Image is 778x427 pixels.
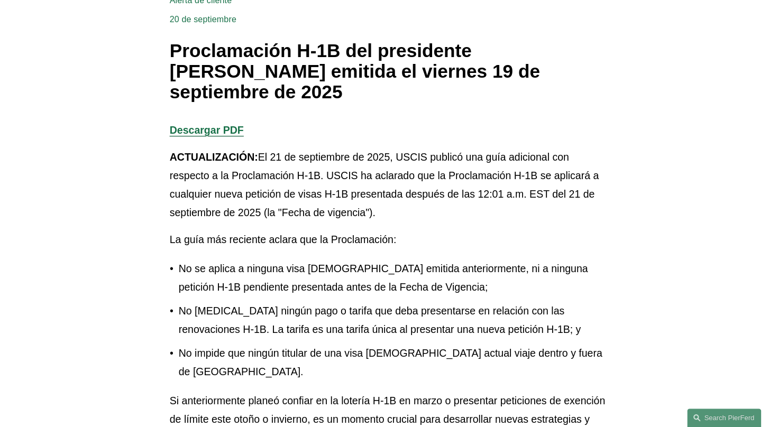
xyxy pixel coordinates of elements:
[170,148,609,222] p: El 21 de septiembre de 2025, USCIS publicó una guía adicional con respecto a la Proclamación H-1B...
[179,259,609,296] p: No se aplica a ninguna visa [DEMOGRAPHIC_DATA] emitida anteriormente, ni a ninguna petición H-1B ...
[170,41,609,102] h1: Proclamación H-1B del presidente [PERSON_NAME] emitida el viernes 19 de septiembre de 2025
[170,124,244,136] a: Descargar PDF
[179,344,609,381] p: No impide que ningún titular de una visa [DEMOGRAPHIC_DATA] actual viaje dentro y fuera de [GEOGR...
[170,15,236,24] span: 20 de septiembre
[170,230,609,249] p: La guía más reciente aclara que la Proclamación:
[179,302,609,339] p: No [MEDICAL_DATA] ningún pago o tarifa que deba presentarse en relación con las renovaciones H-1B...
[687,409,761,427] a: Search this site
[170,151,258,163] strong: ACTUALIZACIÓN:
